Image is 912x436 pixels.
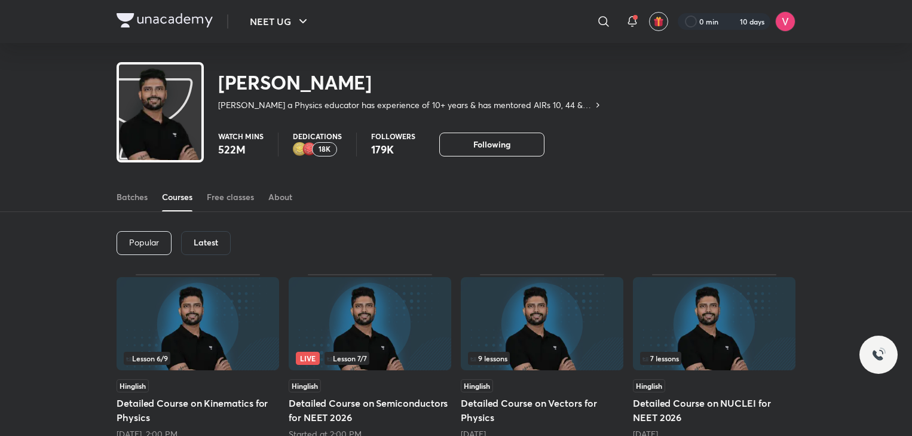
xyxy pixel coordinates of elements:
[640,352,788,365] div: left
[439,133,544,156] button: Following
[468,352,616,365] div: infosection
[468,352,616,365] div: infocontainer
[296,352,444,365] div: left
[633,396,795,425] h5: Detailed Course on NUCLEI for NEET 2026
[162,183,192,211] a: Courses
[207,183,254,211] a: Free classes
[162,191,192,203] div: Courses
[468,352,616,365] div: left
[640,352,788,365] div: infosection
[243,10,317,33] button: NEET UG
[293,142,307,156] img: educator badge2
[124,352,272,365] div: infocontainer
[117,13,213,27] img: Company Logo
[319,145,330,153] p: 18K
[470,355,507,362] span: 9 lessons
[633,379,665,392] span: Hinglish
[289,396,451,425] h5: Detailed Course on Semiconductors for NEET 2026
[871,348,886,362] img: ttu
[117,396,279,425] h5: Detailed Course on Kinematics for Physics
[371,133,415,140] p: Followers
[296,352,444,365] div: infosection
[268,183,292,211] a: About
[726,16,737,27] img: streak
[117,183,148,211] a: Batches
[640,352,788,365] div: infocontainer
[289,379,321,392] span: Hinglish
[117,191,148,203] div: Batches
[119,67,201,186] img: class
[461,396,623,425] h5: Detailed Course on Vectors for Physics
[302,142,317,156] img: educator badge1
[218,99,593,111] p: [PERSON_NAME] a Physics educator has experience of 10+ years & has mentored AIRs 10, 44 & many mo...
[327,355,367,362] span: Lesson 7 / 7
[268,191,292,203] div: About
[473,139,510,151] span: Following
[129,238,159,247] p: Popular
[633,277,795,370] img: Thumbnail
[649,12,668,31] button: avatar
[461,277,623,370] img: Thumbnail
[124,352,272,365] div: left
[296,352,444,365] div: infocontainer
[218,70,602,94] h2: [PERSON_NAME]
[207,191,254,203] div: Free classes
[461,379,493,392] span: Hinglish
[642,355,679,362] span: 7 lessons
[117,379,149,392] span: Hinglish
[117,13,213,30] a: Company Logo
[218,133,264,140] p: Watch mins
[293,133,342,140] p: Dedications
[126,355,168,362] span: Lesson 6 / 9
[653,16,664,27] img: avatar
[289,277,451,370] img: Thumbnail
[124,352,272,365] div: infosection
[218,142,264,156] p: 522M
[371,142,415,156] p: 179K
[296,352,320,365] span: Live
[117,277,279,370] img: Thumbnail
[194,238,218,247] h6: Latest
[775,11,795,32] img: Vishwa Desai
